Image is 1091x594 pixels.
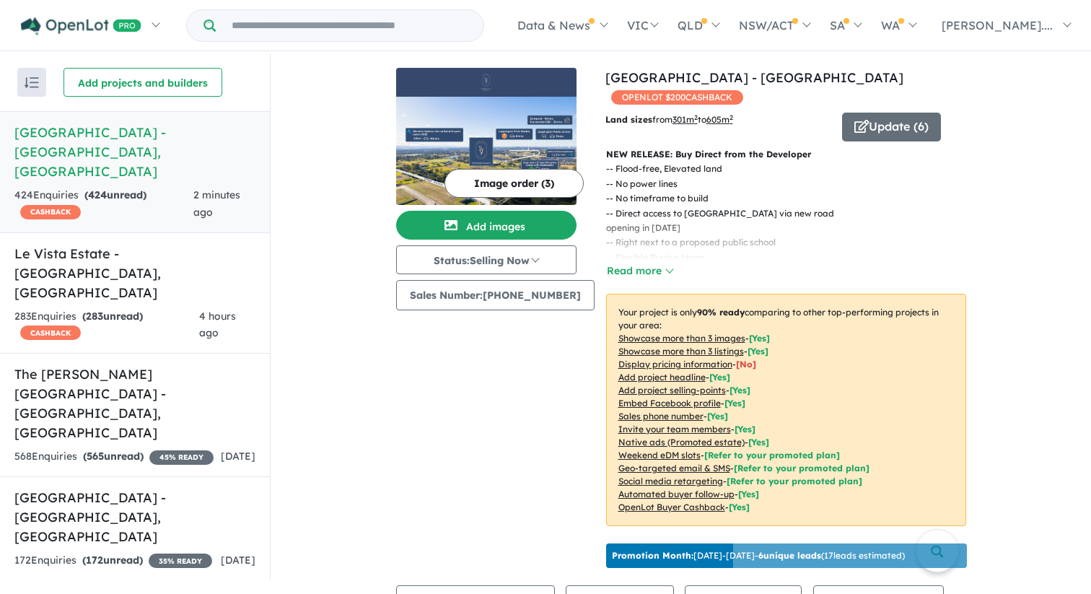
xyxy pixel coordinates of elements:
[748,346,768,357] span: [ Yes ]
[14,364,255,442] h5: The [PERSON_NAME][GEOGRAPHIC_DATA] - [GEOGRAPHIC_DATA] , [GEOGRAPHIC_DATA]
[618,502,725,512] u: OpenLot Buyer Cashback
[199,310,236,340] span: 4 hours ago
[87,450,104,463] span: 565
[606,147,966,162] p: NEW RELEASE: Buy Direct from the Developer
[14,123,255,181] h5: [GEOGRAPHIC_DATA] - [GEOGRAPHIC_DATA] , [GEOGRAPHIC_DATA]
[14,308,199,343] div: 283 Enquir ies
[618,372,706,383] u: Add project headline
[618,411,704,422] u: Sales phone number
[20,205,81,219] span: CASHBACK
[618,333,745,344] u: Showcase more than 3 images
[606,206,978,236] p: - - Direct access to [GEOGRAPHIC_DATA] via new road opening in [DATE]
[25,77,39,88] img: sort.svg
[605,113,831,127] p: from
[618,398,721,409] u: Embed Facebook profile
[21,17,141,35] img: Openlot PRO Logo White
[606,162,978,176] p: - - Flood-free, Elevated land
[738,489,759,499] span: [Yes]
[618,450,701,460] u: Weekend eDM slots
[618,359,732,370] u: Display pricing information
[606,191,978,206] p: - - No timeframe to build
[618,346,744,357] u: Showcase more than 3 listings
[14,488,255,546] h5: [GEOGRAPHIC_DATA] - [GEOGRAPHIC_DATA] , [GEOGRAPHIC_DATA]
[444,169,584,198] button: Image order (3)
[942,18,1053,32] span: [PERSON_NAME]....
[605,69,903,86] a: [GEOGRAPHIC_DATA] - [GEOGRAPHIC_DATA]
[694,113,698,121] sup: 2
[193,188,240,219] span: 2 minutes ago
[758,550,821,561] b: 6 unique leads
[704,450,840,460] span: [Refer to your promoted plan]
[402,74,571,91] img: Leppington Square Estate - Leppington Logo
[606,294,966,526] p: Your project is only comparing to other top-performing projects in your area: - - - - - - - - - -...
[606,263,674,279] button: Read more
[734,463,869,473] span: [Refer to your promoted plan]
[86,310,103,323] span: 283
[611,90,743,105] span: OPENLOT $ 200 CASHBACK
[749,333,770,344] span: [ Yes ]
[618,476,723,486] u: Social media retargeting
[84,188,146,201] strong: ( unread)
[618,463,730,473] u: Geo-targeted email & SMS
[396,68,577,205] a: Leppington Square Estate - Leppington LogoLeppington Square Estate - Leppington
[606,250,978,265] p: - - Flexible Buying terms
[706,114,733,125] u: 605 m
[396,211,577,240] button: Add images
[748,437,769,447] span: [Yes]
[612,550,693,561] b: Promotion Month:
[396,245,577,274] button: Status:Selling Now
[221,450,255,463] span: [DATE]
[149,450,214,465] span: 45 % READY
[219,10,481,41] input: Try estate name, suburb, builder or developer
[605,114,652,125] b: Land sizes
[672,114,698,125] u: 301 m
[698,114,733,125] span: to
[20,326,81,340] span: CASHBACK
[396,97,577,205] img: Leppington Square Estate - Leppington
[618,437,745,447] u: Native ads (Promoted estate)
[618,489,735,499] u: Automated buyer follow-up
[709,372,730,383] span: [ Yes ]
[729,385,750,396] span: [ Yes ]
[63,68,222,97] button: Add projects and builders
[606,235,978,250] p: - - Right next to a proposed public school
[729,502,750,512] span: [Yes]
[612,549,905,562] p: [DATE] - [DATE] - ( 17 leads estimated)
[14,187,193,222] div: 424 Enquir ies
[396,280,595,310] button: Sales Number:[PHONE_NUMBER]
[86,554,103,567] span: 172
[697,307,745,318] b: 90 % ready
[82,310,143,323] strong: ( unread)
[736,359,756,370] span: [ No ]
[606,177,978,191] p: - - No power lines
[729,113,733,121] sup: 2
[14,552,212,569] div: 172 Enquir ies
[724,398,745,409] span: [ Yes ]
[735,424,755,434] span: [ Yes ]
[618,385,726,396] u: Add project selling-points
[88,188,107,201] span: 424
[14,448,214,466] div: 568 Enquir ies
[618,424,731,434] u: Invite your team members
[82,554,143,567] strong: ( unread)
[14,244,255,302] h5: Le Vista Estate - [GEOGRAPHIC_DATA] , [GEOGRAPHIC_DATA]
[842,113,941,141] button: Update (6)
[83,450,144,463] strong: ( unread)
[149,554,212,568] span: 35 % READY
[727,476,862,486] span: [Refer to your promoted plan]
[707,411,728,422] span: [ Yes ]
[221,554,255,567] span: [DATE]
